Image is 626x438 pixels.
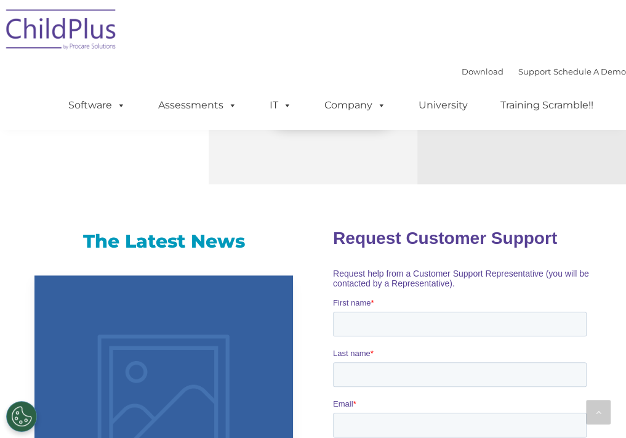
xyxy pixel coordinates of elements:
font: | [462,67,626,76]
a: Assessments [146,93,249,118]
a: Training Scramble!! [488,93,606,118]
a: Schedule A Demo [553,67,626,76]
a: Support [518,67,551,76]
iframe: Chat Widget [564,379,626,438]
button: Cookies Settings [6,401,37,432]
a: IT [257,93,304,118]
a: Company [312,93,398,118]
a: Download [462,67,504,76]
a: Software [56,93,138,118]
h3: The Latest News [34,229,293,254]
a: University [406,93,480,118]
